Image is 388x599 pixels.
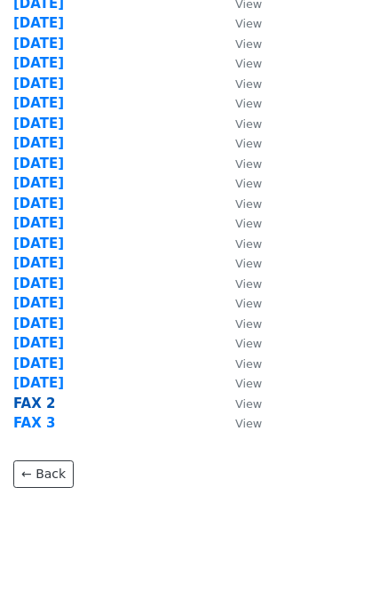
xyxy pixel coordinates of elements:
a: FAX 3 [13,415,55,431]
small: View [235,77,262,91]
a: View [218,196,262,212]
small: View [235,357,262,371]
a: View [218,375,262,391]
a: View [218,15,262,31]
a: [DATE] [13,276,64,292]
a: View [218,395,262,411]
a: View [218,295,262,311]
a: View [218,135,262,151]
a: [DATE] [13,175,64,191]
a: [DATE] [13,236,64,252]
small: View [235,197,262,211]
a: View [218,255,262,271]
small: View [235,277,262,291]
small: View [235,37,262,51]
a: [DATE] [13,375,64,391]
small: View [235,97,262,110]
small: View [235,57,262,70]
small: View [235,237,262,251]
iframe: Chat Widget [299,514,388,599]
small: View [235,337,262,350]
a: [DATE] [13,315,64,331]
a: [DATE] [13,355,64,371]
small: View [235,177,262,190]
a: View [218,355,262,371]
a: [DATE] [13,55,64,71]
a: [DATE] [13,335,64,351]
a: [DATE] [13,215,64,231]
a: ← Back [13,460,74,488]
a: View [218,236,262,252]
small: View [235,377,262,390]
a: View [218,335,262,351]
a: View [218,95,262,111]
small: View [235,117,262,131]
a: [DATE] [13,76,64,92]
small: View [235,297,262,310]
a: FAX 2 [13,395,55,411]
small: View [235,397,262,411]
a: View [218,36,262,52]
a: View [218,116,262,132]
small: View [235,417,262,430]
a: View [218,76,262,92]
a: [DATE] [13,255,64,271]
a: View [218,156,262,172]
small: View [235,157,262,171]
small: View [235,17,262,30]
a: View [218,215,262,231]
a: View [218,55,262,71]
a: View [218,415,262,431]
a: [DATE] [13,95,64,111]
a: [DATE] [13,196,64,212]
a: [DATE] [13,116,64,132]
a: View [218,276,262,292]
small: View [235,317,262,331]
a: [DATE] [13,36,64,52]
a: View [218,315,262,331]
a: [DATE] [13,295,64,311]
a: [DATE] [13,156,64,172]
a: [DATE] [13,135,64,151]
small: View [235,217,262,230]
small: View [235,137,262,150]
small: View [235,257,262,270]
a: View [218,175,262,191]
a: [DATE] [13,15,64,31]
